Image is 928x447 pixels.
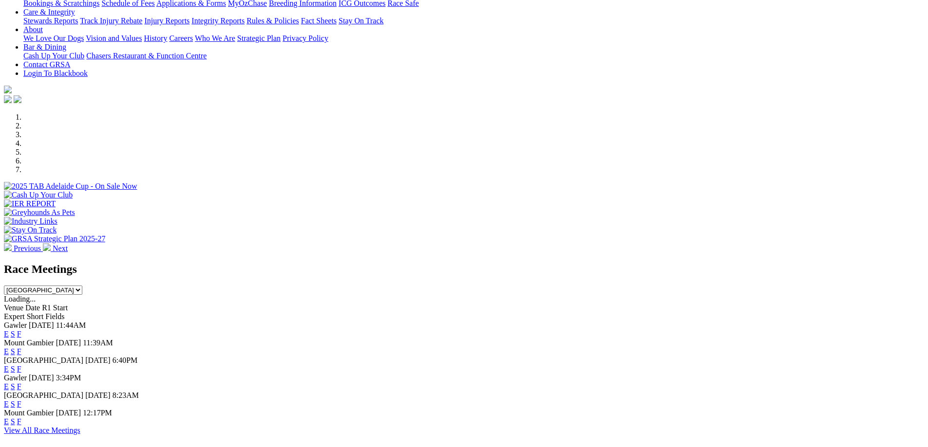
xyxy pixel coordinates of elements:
a: S [11,347,15,356]
div: Bar & Dining [23,52,924,60]
a: Chasers Restaurant & Function Centre [86,52,207,60]
img: logo-grsa-white.png [4,86,12,93]
span: [GEOGRAPHIC_DATA] [4,391,83,399]
span: Fields [45,312,64,321]
span: [DATE] [29,321,54,329]
a: Fact Sheets [301,17,337,25]
a: S [11,330,15,338]
span: Mount Gambier [4,339,54,347]
img: Stay On Track [4,226,57,234]
a: History [144,34,167,42]
img: twitter.svg [14,95,21,103]
span: Loading... [4,295,36,303]
span: 11:39AM [83,339,113,347]
img: facebook.svg [4,95,12,103]
span: [DATE] [29,374,54,382]
span: Previous [14,244,41,252]
span: [DATE] [56,409,81,417]
a: Login To Blackbook [23,69,88,77]
img: Greyhounds As Pets [4,208,75,217]
a: Previous [4,244,43,252]
a: Cash Up Your Club [23,52,84,60]
a: Next [43,244,68,252]
span: 11:44AM [56,321,86,329]
a: About [23,25,43,34]
a: Integrity Reports [191,17,245,25]
a: F [17,400,21,408]
span: 6:40PM [113,356,138,364]
a: Injury Reports [144,17,189,25]
span: 8:23AM [113,391,139,399]
span: [DATE] [56,339,81,347]
a: Privacy Policy [283,34,328,42]
a: Bar & Dining [23,43,66,51]
img: GRSA Strategic Plan 2025-27 [4,234,105,243]
a: S [11,382,15,391]
a: S [11,400,15,408]
span: Date [25,304,40,312]
a: E [4,417,9,426]
span: [DATE] [85,356,111,364]
span: Expert [4,312,25,321]
img: Cash Up Your Club [4,191,73,199]
span: Mount Gambier [4,409,54,417]
span: Gawler [4,321,27,329]
a: E [4,382,9,391]
h2: Race Meetings [4,263,924,276]
a: E [4,400,9,408]
span: 12:17PM [83,409,112,417]
div: Care & Integrity [23,17,924,25]
img: 2025 TAB Adelaide Cup - On Sale Now [4,182,137,191]
a: View All Race Meetings [4,426,80,434]
span: R1 Start [42,304,68,312]
div: About [23,34,924,43]
a: S [11,365,15,373]
img: Industry Links [4,217,57,226]
a: Contact GRSA [23,60,70,69]
a: Careers [169,34,193,42]
a: F [17,417,21,426]
span: [DATE] [85,391,111,399]
span: Venue [4,304,23,312]
a: Care & Integrity [23,8,75,16]
a: S [11,417,15,426]
img: chevron-right-pager-white.svg [43,243,51,251]
a: F [17,347,21,356]
img: chevron-left-pager-white.svg [4,243,12,251]
a: E [4,347,9,356]
a: Rules & Policies [246,17,299,25]
span: Short [27,312,44,321]
a: F [17,365,21,373]
a: Stay On Track [339,17,383,25]
a: Track Injury Rebate [80,17,142,25]
a: F [17,330,21,338]
span: 3:34PM [56,374,81,382]
span: Next [53,244,68,252]
img: IER REPORT [4,199,56,208]
a: F [17,382,21,391]
a: Strategic Plan [237,34,281,42]
a: E [4,365,9,373]
a: Stewards Reports [23,17,78,25]
span: Gawler [4,374,27,382]
a: Vision and Values [86,34,142,42]
span: [GEOGRAPHIC_DATA] [4,356,83,364]
a: We Love Our Dogs [23,34,84,42]
a: E [4,330,9,338]
a: Who We Are [195,34,235,42]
